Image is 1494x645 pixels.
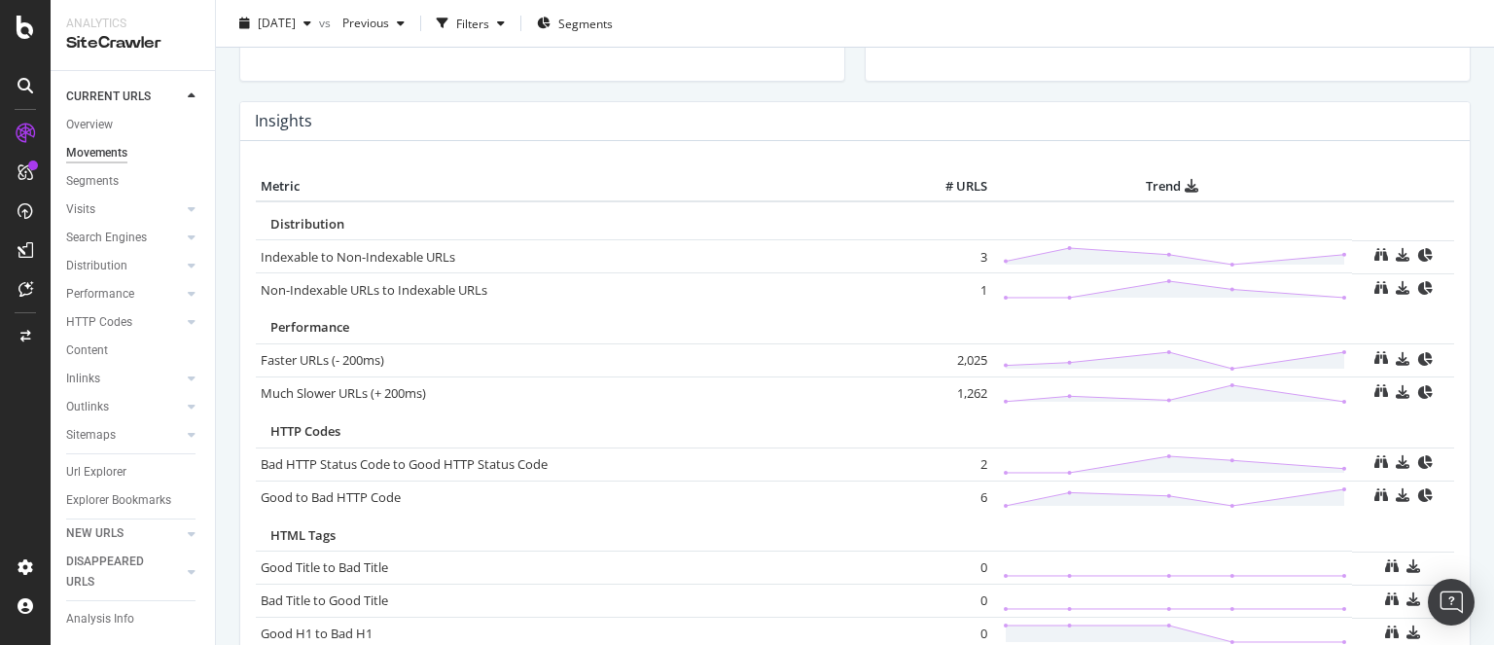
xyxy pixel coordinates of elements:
[66,228,182,248] a: Search Engines
[66,16,199,32] div: Analytics
[261,248,455,266] a: Indexable to Non-Indexable URLs
[66,369,182,389] a: Inlinks
[66,143,201,163] a: Movements
[66,256,182,276] a: Distribution
[66,397,109,417] div: Outlinks
[66,425,182,446] a: Sitemaps
[529,8,621,39] button: Segments
[914,585,992,618] td: 0
[429,8,513,39] button: Filters
[66,115,113,135] div: Overview
[456,15,489,31] div: Filters
[66,115,201,135] a: Overview
[319,15,335,31] span: vs
[261,625,373,642] a: Good H1 to Bad H1
[261,455,548,473] a: Bad HTTP Status Code to Good HTTP Status Code
[66,199,182,220] a: Visits
[261,281,487,299] a: Non-Indexable URLs to Indexable URLs
[558,15,613,31] span: Segments
[66,523,182,544] a: NEW URLS
[66,340,201,361] a: Content
[66,87,182,107] a: CURRENT URLS
[66,171,201,192] a: Segments
[335,8,412,39] button: Previous
[914,552,992,585] td: 0
[66,171,119,192] div: Segments
[270,318,349,336] span: Performance
[66,609,201,629] a: Analysis Info
[66,523,124,544] div: NEW URLS
[270,215,344,233] span: Distribution
[270,526,336,544] span: HTML Tags
[66,490,201,511] a: Explorer Bookmarks
[66,462,126,483] div: Url Explorer
[66,340,108,361] div: Content
[66,199,95,220] div: Visits
[66,462,201,483] a: Url Explorer
[66,397,182,417] a: Outlinks
[914,273,992,306] td: 1
[66,284,134,305] div: Performance
[1428,579,1475,626] div: Open Intercom Messenger
[261,591,388,609] a: Bad Title to Good Title
[66,87,151,107] div: CURRENT URLS
[914,172,992,201] th: # URLS
[270,422,340,440] span: HTTP Codes
[261,488,401,506] a: Good to Bad HTTP Code
[66,552,182,592] a: DISAPPEARED URLS
[66,284,182,305] a: Performance
[66,228,147,248] div: Search Engines
[914,481,992,514] td: 6
[914,240,992,273] td: 3
[261,558,388,576] a: Good Title to Bad Title
[66,143,127,163] div: Movements
[66,609,134,629] div: Analysis Info
[66,32,199,54] div: SiteCrawler
[335,15,389,31] span: Previous
[66,312,182,333] a: HTTP Codes
[66,490,171,511] div: Explorer Bookmarks
[255,108,312,134] h4: Insights
[992,172,1352,201] th: Trend
[231,8,319,39] button: [DATE]
[66,552,164,592] div: DISAPPEARED URLS
[66,425,116,446] div: Sitemaps
[256,172,914,201] th: Metric
[258,15,296,31] span: 2025 Sep. 3rd
[66,256,127,276] div: Distribution
[261,351,384,369] a: Faster URLs (- 200ms)
[66,369,100,389] div: Inlinks
[914,343,992,376] td: 2,025
[261,384,426,402] a: Much Slower URLs (+ 200ms)
[66,312,132,333] div: HTTP Codes
[914,448,992,481] td: 2
[914,376,992,410] td: 1,262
